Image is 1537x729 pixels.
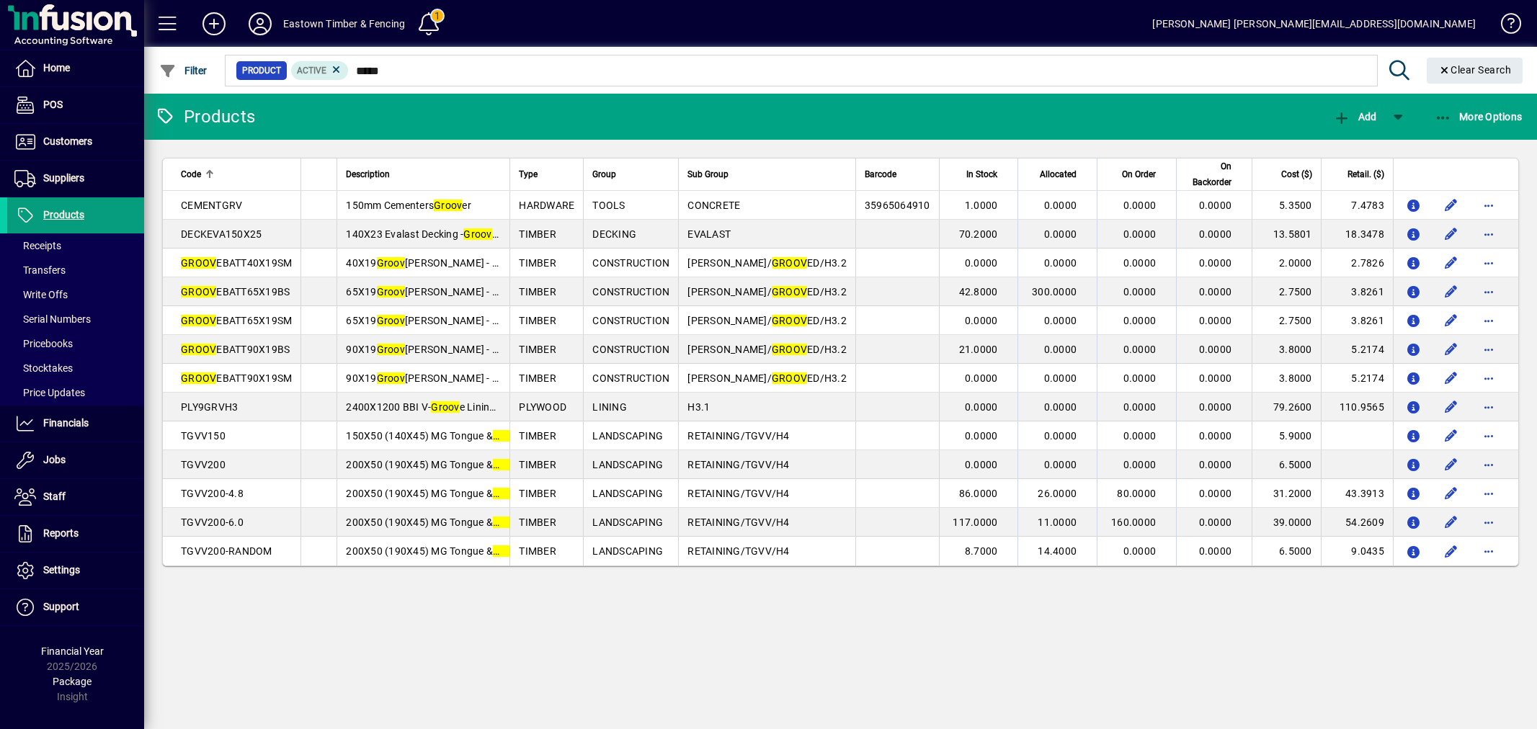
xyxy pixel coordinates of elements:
a: Serial Numbers [7,307,144,331]
span: 0.0000 [1123,372,1157,384]
span: Retail. ($) [1347,166,1384,182]
em: GROOV [181,372,216,384]
td: 6.5000 [1252,450,1320,479]
em: Groov [493,488,521,499]
span: In Stock [966,166,997,182]
span: Filter [159,65,208,76]
span: CONSTRUCTION [592,257,669,269]
td: 2.7500 [1252,306,1320,335]
td: 3.8261 [1321,277,1393,306]
span: 65X19 [PERSON_NAME] - Smooth Face H3.2 [346,315,578,326]
span: TGVV200-6.0 [181,516,244,528]
a: Staff [7,479,144,515]
span: Suppliers [43,172,84,184]
div: Description [346,166,501,182]
span: 8.7000 [965,545,998,557]
span: CONSTRUCTION [592,315,669,326]
span: LANDSCAPING [592,459,663,470]
span: 0.0000 [1123,430,1157,442]
span: RETAINING/TGVV/H4 [687,516,789,528]
span: EBATT65X19BS [181,286,290,298]
button: Edit [1440,251,1463,274]
span: 0.0000 [1044,459,1077,470]
a: Support [7,589,144,625]
span: 300.0000 [1032,286,1077,298]
button: Edit [1440,395,1463,419]
span: Allocated [1040,166,1077,182]
span: 0.0000 [1044,315,1077,326]
span: 21.0000 [959,344,998,355]
span: CONSTRUCTION [592,344,669,355]
span: 200X50 (190X45) MG Tongue & e H4 - 6.0m [346,516,574,528]
span: 0.0000 [965,459,998,470]
td: 110.9565 [1321,393,1393,421]
span: EVALAST [687,228,731,240]
button: Edit [1440,223,1463,246]
a: Settings [7,553,144,589]
a: Home [7,50,144,86]
span: [PERSON_NAME]/ ED/H3.2 [687,315,847,326]
span: 0.0000 [1199,228,1232,240]
button: Edit [1440,194,1463,217]
span: 0.0000 [1123,315,1157,326]
span: On Backorder [1185,158,1231,190]
span: 0.0000 [1199,344,1232,355]
span: 80.0000 [1117,488,1156,499]
td: 79.2600 [1252,393,1320,421]
span: 0.0000 [1044,200,1077,211]
span: 150mm Cementers er [346,200,471,211]
button: More options [1477,395,1500,419]
button: Add [1329,104,1380,130]
span: 0.0000 [1199,372,1232,384]
span: TIMBER [519,286,556,298]
span: 0.0000 [1123,459,1157,470]
span: [PERSON_NAME]/ ED/H3.2 [687,344,847,355]
span: TIMBER [519,344,556,355]
span: 0.0000 [1199,401,1232,413]
span: 0.0000 [1199,459,1232,470]
em: Groov [434,200,462,211]
span: 0.0000 [1199,200,1232,211]
span: Price Updates [14,387,85,398]
span: Home [43,62,70,73]
span: Sub Group [687,166,729,182]
span: 0.0000 [1123,401,1157,413]
span: 0.0000 [965,401,998,413]
div: Sub Group [687,166,847,182]
button: Edit [1440,338,1463,361]
button: More options [1477,309,1500,332]
td: 6.5000 [1252,537,1320,565]
span: Clear Search [1438,64,1512,76]
td: 3.8261 [1321,306,1393,335]
button: Add [191,11,237,37]
span: RETAINING/TGVV/H4 [687,430,789,442]
span: 2400X1200 BBI V- e Lining Ply 9mm H3.1 [346,401,563,413]
span: Cost ($) [1281,166,1312,182]
span: Description [346,166,390,182]
td: 54.2609 [1321,508,1393,537]
span: TIMBER [519,228,556,240]
em: Groov [377,315,405,326]
span: LANDSCAPING [592,545,663,557]
a: Pricebooks [7,331,144,356]
span: TIMBER [519,372,556,384]
span: More Options [1435,111,1523,122]
em: Groov [377,257,405,269]
a: Suppliers [7,161,144,197]
a: POS [7,87,144,123]
span: CONSTRUCTION [592,286,669,298]
span: 0.0000 [1199,430,1232,442]
div: Barcode [865,166,930,182]
span: [PERSON_NAME]/ ED/H3.2 [687,257,847,269]
em: GROOV [181,286,216,298]
span: 0.0000 [1044,430,1077,442]
a: Jobs [7,442,144,478]
span: 26.0000 [1038,488,1077,499]
button: Edit [1440,482,1463,505]
span: EBATT65X19SM [181,315,292,326]
em: Groov [377,344,405,355]
span: TIMBER [519,315,556,326]
span: Customers [43,135,92,147]
span: 0.0000 [1199,315,1232,326]
button: Edit [1440,424,1463,447]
